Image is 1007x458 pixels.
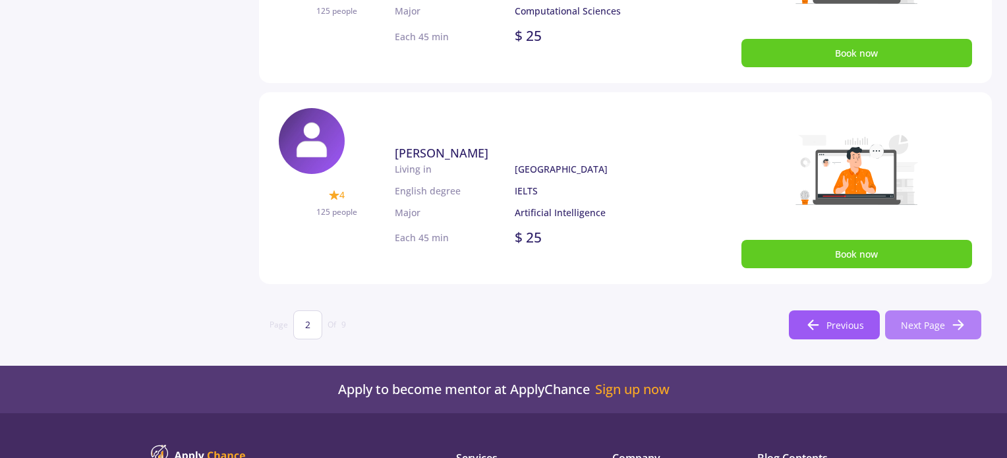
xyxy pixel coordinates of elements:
span: [PERSON_NAME] [395,145,488,161]
button: Book now [741,39,973,67]
button: Previous [789,310,880,339]
p: English degree [395,184,515,198]
span: 4 [339,188,345,202]
p: Major [395,206,515,219]
p: Each 45 min [395,30,449,43]
button: Book now [741,240,973,268]
p: $ 25 [515,26,542,47]
span: 125 people [316,206,357,217]
span: Of [328,319,336,331]
span: Previous [826,318,864,332]
a: [PERSON_NAME] [395,144,683,162]
p: Living in [395,162,515,176]
p: Major [395,4,515,18]
p: Computational Sciences [515,4,683,18]
span: Next Page [901,318,945,332]
span: Page [270,319,288,331]
p: Artificial Intelligence [515,206,683,219]
p: [GEOGRAPHIC_DATA] [515,162,683,176]
a: Sign up now [595,382,670,397]
button: Next Page [885,310,981,339]
p: Each 45 min [395,231,449,244]
p: $ 25 [515,227,542,248]
span: 9 [341,319,346,331]
p: IELTS [515,184,683,198]
span: 125 people [316,5,357,16]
